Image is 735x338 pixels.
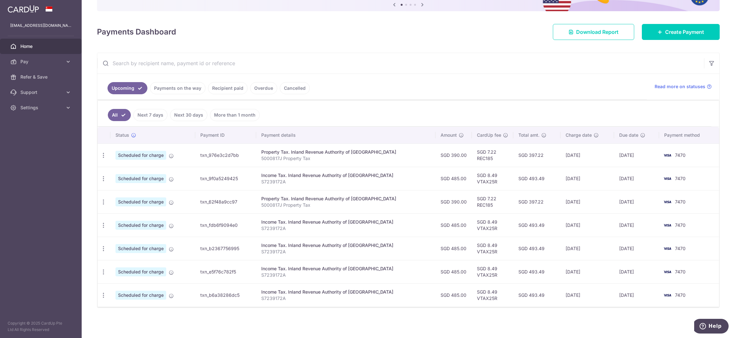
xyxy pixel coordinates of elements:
p: S7239172A [261,179,430,185]
img: Bank Card [661,221,674,229]
td: txn_b6a38286dc5 [195,283,256,307]
td: SGD 8.49 VTAX25R [472,167,513,190]
span: Status [115,132,129,138]
td: txn_b2367756995 [195,237,256,260]
a: Download Report [553,24,634,40]
th: Payment details [256,127,435,143]
td: SGD 485.00 [435,237,472,260]
th: Payment ID [195,127,256,143]
td: txn_9f0a5249425 [195,167,256,190]
td: SGD 8.49 VTAX25R [472,213,513,237]
p: S7239172A [261,249,430,255]
span: 7470 [675,199,686,204]
td: SGD 390.00 [435,143,472,167]
td: SGD 397.22 [513,143,561,167]
td: [DATE] [614,237,659,260]
td: txn_fdb6f9094e0 [195,213,256,237]
td: SGD 493.49 [513,213,561,237]
span: Scheduled for charge [115,267,166,276]
span: Total amt. [518,132,539,138]
td: [DATE] [614,213,659,237]
td: [DATE] [561,237,614,260]
td: [DATE] [561,190,614,213]
span: 7470 [675,222,686,228]
span: Home [20,43,63,50]
td: SGD 485.00 [435,213,472,237]
td: [DATE] [561,260,614,283]
td: SGD 8.49 VTAX25R [472,283,513,307]
td: SGD 485.00 [435,283,472,307]
img: Bank Card [661,175,674,182]
img: Bank Card [661,151,674,159]
td: SGD 485.00 [435,167,472,190]
img: CardUp [8,5,39,13]
td: txn_62f48a9cc97 [195,190,256,213]
a: More than 1 month [210,109,260,121]
p: 5000817J Property Tax [261,155,430,162]
span: Scheduled for charge [115,151,166,160]
span: Amount [441,132,457,138]
a: Create Payment [642,24,720,40]
th: Payment method [659,127,719,143]
p: S7239172A [261,225,430,232]
div: Property Tax. Inland Revenue Authority of [GEOGRAPHIC_DATA] [261,149,430,155]
td: SGD 493.49 [513,237,561,260]
div: Income Tax. Inland Revenue Authority of [GEOGRAPHIC_DATA] [261,219,430,225]
iframe: Opens a widget where you can find more information [694,319,729,335]
span: Settings [20,104,63,111]
div: Income Tax. Inland Revenue Authority of [GEOGRAPHIC_DATA] [261,289,430,295]
span: Support [20,89,63,96]
p: 5000817J Property Tax [261,202,430,208]
p: S7239172A [261,295,430,302]
div: Income Tax. Inland Revenue Authority of [GEOGRAPHIC_DATA] [261,172,430,179]
span: 7470 [675,152,686,158]
td: SGD 485.00 [435,260,472,283]
a: Next 30 days [170,109,207,121]
td: SGD 8.49 VTAX25R [472,237,513,260]
span: 7470 [675,269,686,274]
span: Download Report [576,28,619,36]
td: SGD 493.49 [513,283,561,307]
div: Property Tax. Inland Revenue Authority of [GEOGRAPHIC_DATA] [261,196,430,202]
div: Income Tax. Inland Revenue Authority of [GEOGRAPHIC_DATA] [261,265,430,272]
p: [EMAIL_ADDRESS][DOMAIN_NAME] [10,22,71,29]
span: Due date [619,132,638,138]
a: Overdue [250,82,277,94]
span: Create Payment [665,28,704,36]
td: [DATE] [561,213,614,237]
img: Bank Card [661,268,674,276]
img: Bank Card [661,198,674,206]
td: SGD 7.22 REC185 [472,190,513,213]
span: Refer & Save [20,74,63,80]
td: [DATE] [614,190,659,213]
span: CardUp fee [477,132,501,138]
td: SGD 493.49 [513,260,561,283]
span: Read more on statuses [655,83,705,90]
a: Payments on the way [150,82,205,94]
td: [DATE] [614,283,659,307]
a: Read more on statuses [655,83,712,90]
a: Next 7 days [133,109,167,121]
span: Scheduled for charge [115,197,166,206]
td: [DATE] [614,260,659,283]
p: S7239172A [261,272,430,278]
a: Cancelled [280,82,310,94]
span: Scheduled for charge [115,291,166,300]
span: 7470 [675,292,686,298]
span: Scheduled for charge [115,221,166,230]
td: [DATE] [561,283,614,307]
img: Bank Card [661,245,674,252]
a: Upcoming [108,82,147,94]
td: SGD 493.49 [513,167,561,190]
a: All [108,109,131,121]
span: 7470 [675,246,686,251]
td: [DATE] [614,143,659,167]
td: [DATE] [561,143,614,167]
td: [DATE] [561,167,614,190]
td: SGD 390.00 [435,190,472,213]
td: txn_976e3c2d7bb [195,143,256,167]
span: Scheduled for charge [115,244,166,253]
span: Scheduled for charge [115,174,166,183]
td: SGD 8.49 VTAX25R [472,260,513,283]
